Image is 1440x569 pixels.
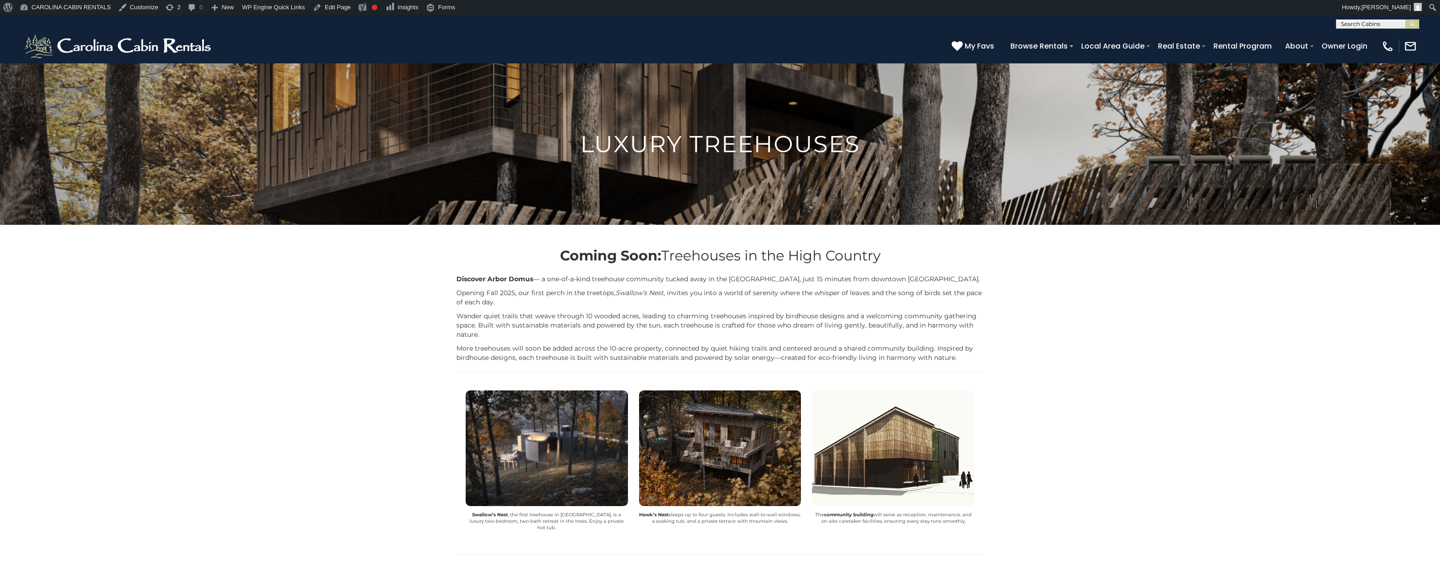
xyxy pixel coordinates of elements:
h2: Treehouses in the High Country [456,248,984,263]
p: , the first treehouse in [GEOGRAPHIC_DATA], is a luxury two-bedroom, two-bath retreat in the tree... [466,512,628,531]
p: sleeps up to four guests. Includes wall-to-wall windows, a soaking tub, and a private terrace wit... [639,512,801,525]
strong: community building [824,512,874,518]
img: phone-regular-white.png [1381,40,1394,53]
a: Local Area Guide [1077,38,1149,54]
a: My Favs [952,40,997,52]
a: Rental Program [1209,38,1276,54]
img: White-1-2.png [23,32,215,60]
a: Browse Rentals [1006,38,1072,54]
strong: Coming Soon: [560,247,661,264]
img: Swallow’s Nest Treehouse [466,390,628,506]
span: [PERSON_NAME] [1361,4,1411,11]
a: Real Estate [1153,38,1205,54]
img: mail-regular-white.png [1404,40,1417,53]
img: Hawk’s Nest Treehouse [639,390,801,506]
span: My Favs [965,40,994,52]
em: Swallow’s Nest [615,289,664,297]
span: Insights [398,4,418,11]
p: More treehouses will soon be added across the 10-acre property, connected by quiet hiking trails ... [456,344,984,362]
a: About [1280,38,1313,54]
strong: Swallow’s Nest [472,512,508,518]
p: Wander quiet trails that weave through 10 wooded acres, leading to charming treehouses inspired b... [456,311,984,339]
p: — a one-of-a-kind treehouse community tucked away in the [GEOGRAPHIC_DATA], just 15 minutes from ... [456,274,984,284]
strong: Hawk’s Nest [639,512,669,518]
img: Community Building [812,390,974,506]
p: Opening Fall 2025, our first perch in the treetops, , invites you into a world of serenity where ... [456,288,984,307]
div: Focus keyphrase not set [372,5,377,10]
p: The will serve as reception, maintenance, and on-site caretaker facilities, ensuring every stay r... [812,512,974,525]
strong: Discover Arbor Domus [456,275,533,283]
a: Owner Login [1317,38,1372,54]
